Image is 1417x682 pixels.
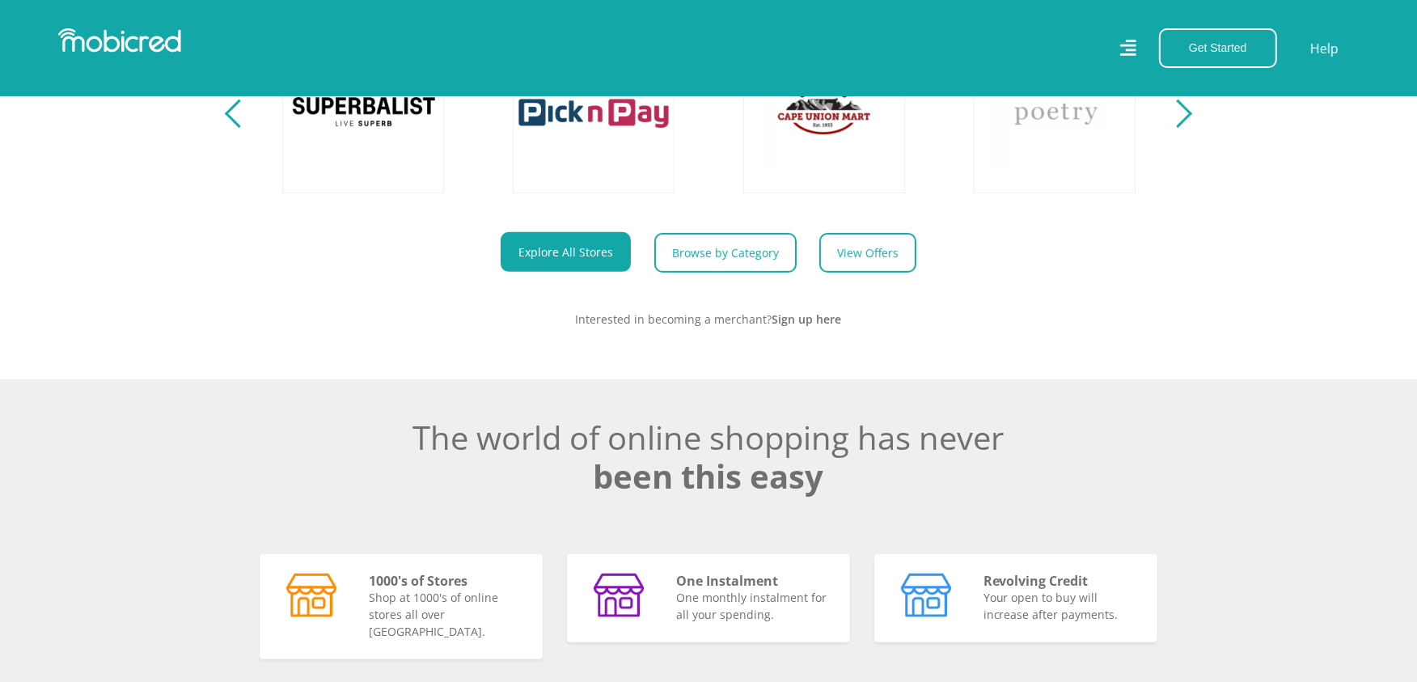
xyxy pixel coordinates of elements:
[1168,96,1188,129] button: Next
[260,311,1157,328] p: Interested in becoming a merchant?
[819,233,916,273] a: View Offers
[676,574,831,589] h5: One Instalment
[501,232,631,272] a: Explore All Stores
[983,574,1138,589] h5: Revolving Credit
[369,589,523,640] p: Shop at 1000's of online stores all over [GEOGRAPHIC_DATA].
[594,454,824,498] span: been this easy
[1159,28,1277,68] button: Get Started
[229,96,249,129] button: Previous
[260,418,1157,496] h2: The world of online shopping has never
[676,589,831,623] p: One monthly instalment for all your spending.
[1309,38,1339,59] a: Help
[654,233,797,273] a: Browse by Category
[772,311,842,327] a: Sign up here
[58,28,181,53] img: Mobicred
[983,589,1138,623] p: Your open to buy will increase after payments.
[369,574,523,589] h5: 1000's of Stores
